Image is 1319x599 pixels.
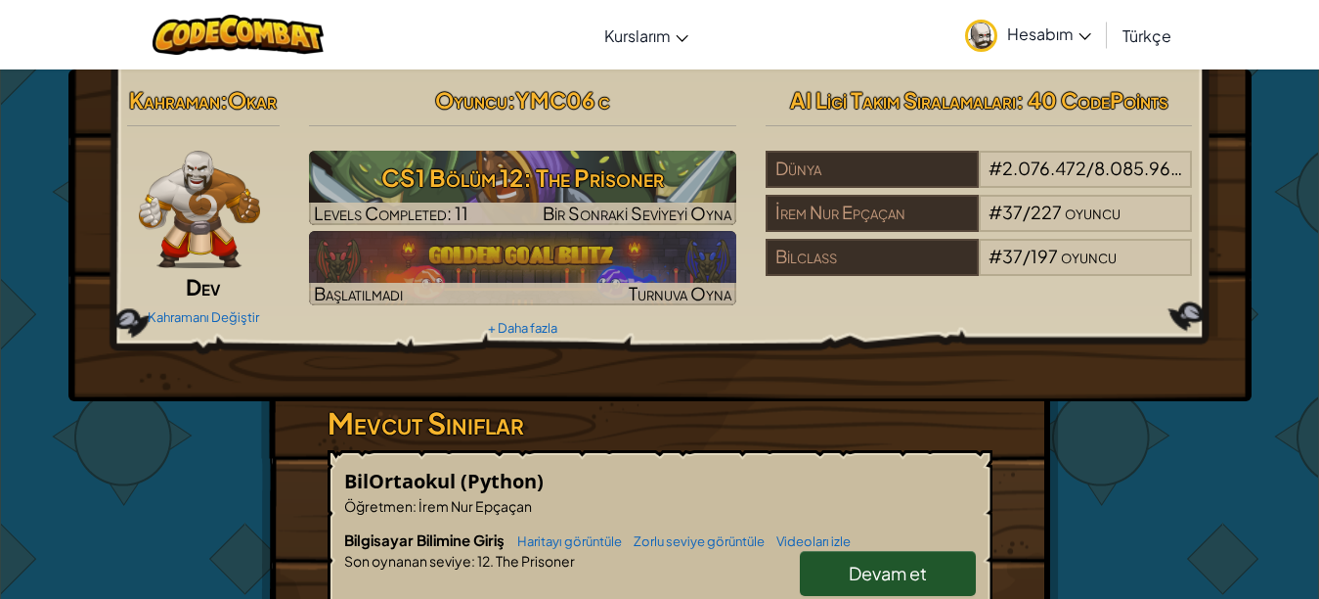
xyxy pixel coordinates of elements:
span: : [507,86,515,114]
span: Son oynanan seviye [344,552,471,570]
a: Dünya#2.076.472/8.085.965oyuncu [766,169,1193,192]
span: Oyuncu [435,86,507,114]
span: Hesabım [1007,23,1091,44]
span: / [1023,245,1031,267]
span: YMC06 c [515,86,610,114]
span: oyuncu [1061,245,1117,267]
div: Dünya [766,151,979,188]
span: Devam et [849,562,927,584]
span: # [989,245,1002,267]
div: Bilclass [766,239,979,276]
img: CodeCombat logo [153,15,324,55]
span: AI Ligi Takım Sıralamaları [790,86,1016,114]
a: Hesabım [955,4,1101,66]
span: : 40 CodePoints [1016,86,1168,114]
a: Bilclass#37/197oyuncu [766,257,1193,280]
a: Videoları izle [767,533,851,549]
a: Kurslarım [594,9,698,62]
img: Golden Goal [309,231,736,305]
span: 227 [1031,201,1062,223]
span: oyuncu [1065,201,1121,223]
span: The Prisoner [494,552,575,570]
span: 197 [1031,245,1058,267]
span: Okar [228,86,277,114]
h3: CS1 Bölüm 12: The Prisoner [309,156,736,200]
span: : [220,86,228,114]
span: Levels Completed: 11 [314,202,468,224]
span: / [1023,201,1031,223]
span: Başlatılmadı [314,282,403,304]
span: BilOrtaokul [344,468,461,494]
img: goliath-pose.png [139,151,261,268]
span: / [1086,157,1094,179]
span: : [471,552,475,570]
img: CS1 Bölüm 12: The Prisoner [309,151,736,225]
a: Zorlu seviye görüntüle [624,533,765,549]
span: 8.085.965 [1094,157,1182,179]
span: oyuncu [1184,157,1240,179]
a: İrem Nur Epçaçan#37/227oyuncu [766,213,1193,236]
span: Kahraman [129,86,220,114]
span: # [989,201,1002,223]
span: Bir Sonraki Seviyeyi Oyna [543,202,731,224]
span: 2.076.472 [1002,157,1086,179]
span: Türkçe [1122,25,1171,46]
a: BaşlatılmadıTurnuva Oyna [309,231,736,305]
span: 37 [1002,201,1023,223]
div: İrem Nur Epçaçan [766,195,979,232]
a: Kahramanı Değiştir [148,309,259,325]
img: avatar [965,20,997,52]
span: Dev [186,273,220,300]
span: Öğretmen [344,497,413,515]
span: Turnuva Oyna [629,282,731,304]
a: Haritayı görüntüle [507,533,622,549]
span: (Python) [461,468,544,494]
span: 12. [475,552,494,570]
a: + Daha fazla [488,320,557,336]
span: # [989,157,1002,179]
a: Türkçe [1113,9,1181,62]
span: Kurslarım [604,25,671,46]
span: : [413,497,417,515]
span: Bilgisayar Bilimine Giriş [344,530,507,549]
span: İrem Nur Epçaçan [417,497,532,515]
a: Bir Sonraki Seviyeyi Oyna [309,151,736,225]
span: 37 [1002,245,1023,267]
h3: Mevcut Sınıflar [328,401,992,445]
